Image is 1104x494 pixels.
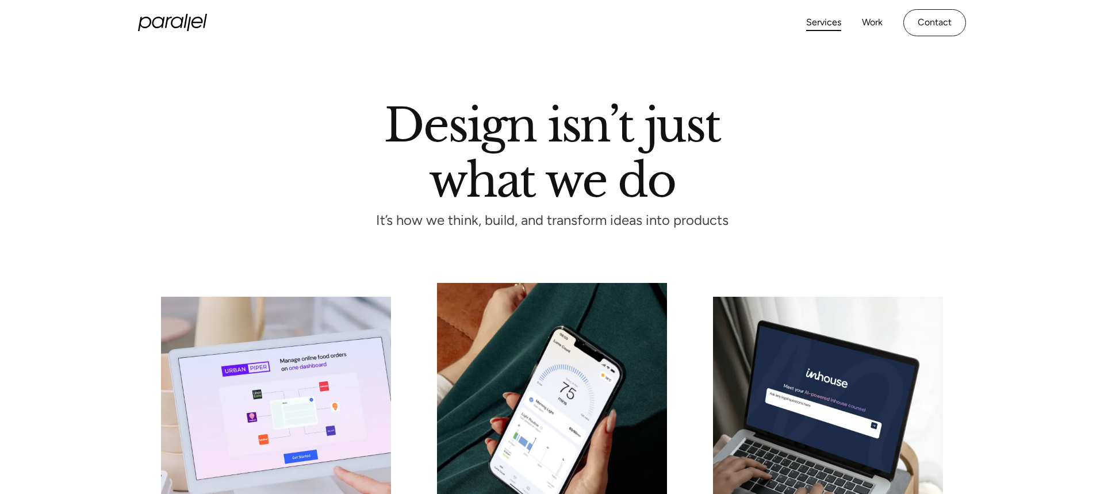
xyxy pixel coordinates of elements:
p: It’s how we think, build, and transform ideas into products [355,216,749,225]
a: Work [862,14,883,31]
h1: Design isn’t just what we do [384,103,720,197]
a: Services [806,14,841,31]
a: Contact [903,9,966,36]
